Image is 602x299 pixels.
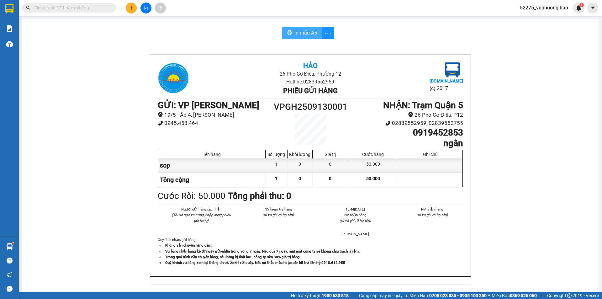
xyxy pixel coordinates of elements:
[34,4,108,11] input: Tìm tên, số ĐT hoặc mã đơn
[172,213,231,223] i: (Tôi đã đọc và đồng ý nộp dung phiếu gửi hàng)
[282,27,322,39] button: printerIn mẫu A5
[515,4,573,12] span: 52275_vuphuong.hao
[322,293,349,298] strong: 1900 633 818
[140,3,151,13] button: file-add
[158,100,259,110] b: GỬI : VP [PERSON_NAME]
[590,5,596,11] span: caret-down
[409,292,487,299] span: Miền Nam
[160,176,189,184] span: Tổng cộng
[385,120,391,126] span: phone
[158,120,163,126] span: phone
[158,112,163,117] span: environment
[430,78,463,83] b: [DOMAIN_NAME]
[6,243,13,250] img: warehouse-icon
[324,206,386,212] li: 15:44[DATE]
[322,27,334,39] button: more
[349,119,463,127] li: 02839552959, 02839552755
[408,112,413,117] span: environment
[158,189,225,203] div: Cước Rồi : 50.000
[587,3,598,13] button: caret-down
[170,206,232,212] li: Người gửi hàng xác nhận
[158,119,272,127] li: 0945.453.464
[291,292,349,299] span: Hỗ trợ kỹ thuật:
[294,29,317,37] span: In mẫu A5
[165,249,360,254] strong: Vui lòng nhận hàng kể từ ngày gửi-nhận trong vòng 7 ngày. Nếu qua 7 ngày, mất mát công ty sẽ khôn...
[303,62,318,70] b: Hảo
[349,127,463,138] h1: 0919452853
[165,243,212,248] strong: Không vận chuyển hàng cấm.
[416,213,448,217] i: (Kí và ghi rõ họ tên)
[126,3,137,13] button: plus
[401,206,463,212] li: NV nhận hàng
[7,286,13,292] span: message
[567,293,572,298] span: copyright
[366,176,380,181] span: 50.000
[7,272,13,278] span: notification
[209,78,412,86] li: Hotline: 02839552959
[26,6,30,10] span: search
[322,29,334,37] span: more
[158,237,463,265] div: Quy định nhận/gửi hàng :
[287,30,292,36] span: printer
[445,62,460,77] img: logo.jpg
[492,292,537,299] span: Miền Bắc
[329,176,331,181] span: 0
[349,111,463,119] li: 26 Phó Cơ Điều, P12
[5,4,13,13] img: logo-vxr
[6,41,13,47] img: warehouse-icon
[12,242,14,244] sup: 1
[267,152,286,157] div: Số lượng
[228,191,291,201] b: Tổng phải thu: 0
[155,3,166,13] button: aim
[314,152,346,157] div: Giá trị
[348,158,398,173] div: 50.000
[272,100,349,114] h1: VPGH2509130001
[359,292,408,299] span: Cung cấp máy in - giấy in:
[165,260,345,265] strong: Quý khách vui lòng xem lại thông tin trước khi rời quầy. Nếu có thắc mắc hoặc cần hỗ trợ liên hệ ...
[266,158,288,173] div: 1
[262,213,294,217] i: (Kí và ghi rõ họ tên)
[313,158,348,173] div: 0
[576,5,582,11] img: icon-new-feature
[165,255,301,259] strong: Trong quá trình vận chuyển hàng, nếu hàng bị thất lạc , công ty đền 30% giá trị hàng.
[580,3,583,7] span: 1
[430,84,463,92] li: (c) 2017
[541,292,542,299] span: |
[340,218,371,223] i: (Kí và ghi rõ họ tên)
[289,152,311,157] div: Khối lượng
[429,293,487,298] strong: 0708 023 035 - 0935 103 250
[158,62,189,94] img: logo.jpg
[275,176,277,181] span: 1
[7,258,13,264] span: question-circle
[350,152,396,157] div: Cước hàng
[160,152,264,157] div: Tên hàng
[158,6,162,10] span: aim
[349,138,463,149] h1: ngân
[288,158,313,173] div: 0
[510,293,537,298] strong: 0369 525 060
[579,3,584,7] sup: 1
[324,231,386,237] li: [PERSON_NAME]
[129,6,134,10] span: plus
[247,206,309,212] li: NV kiểm tra hàng
[324,212,386,218] li: NV nhận hàng
[209,70,412,78] li: 26 Phó Cơ Điều, Phường 12
[144,6,148,10] span: file-add
[400,152,461,157] div: Ghi chú
[383,100,463,110] b: NHẬN : Trạm Quận 5
[158,158,266,173] div: sop
[6,25,13,32] img: solution-icon
[298,176,301,181] span: 0
[488,294,490,297] span: ⚪️
[158,111,272,119] li: 19/5 - Ấp 4, [PERSON_NAME]
[283,87,338,95] b: Phiếu gửi hàng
